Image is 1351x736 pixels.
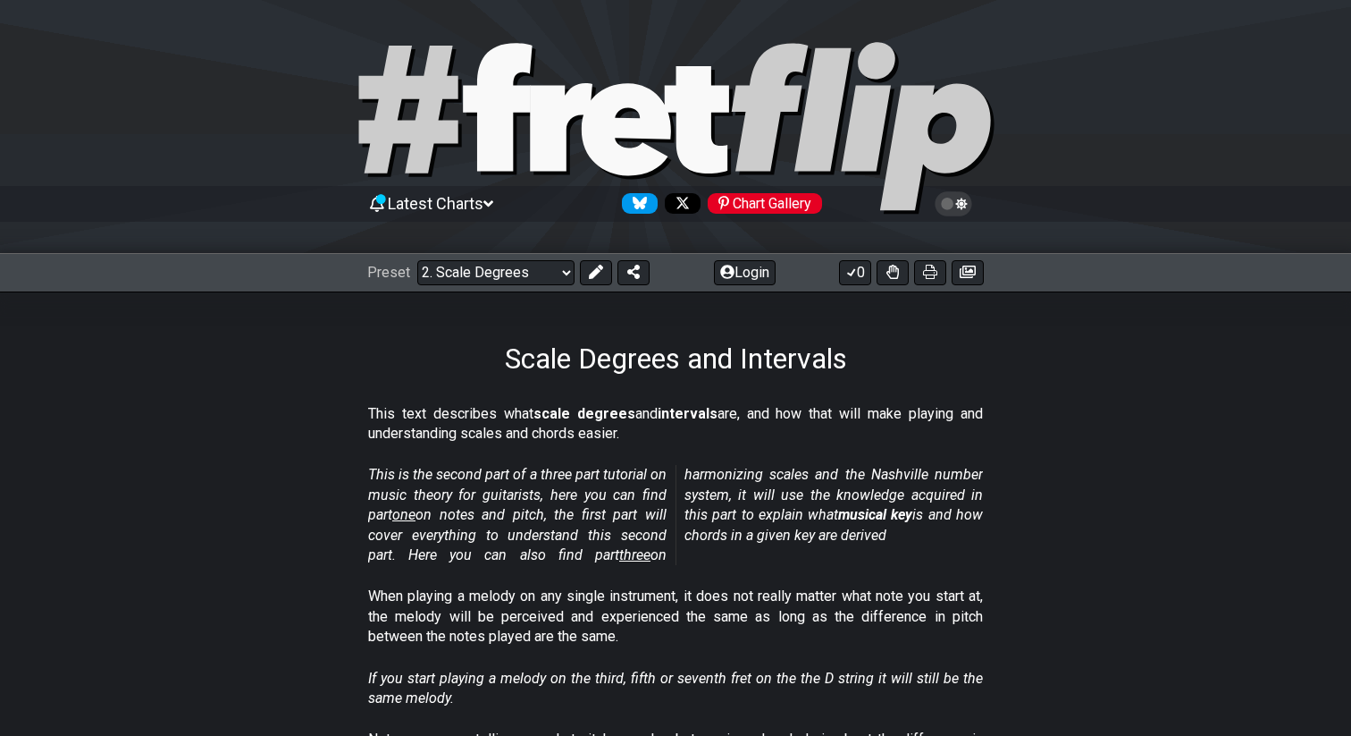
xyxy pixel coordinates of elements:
[580,260,612,285] button: Edit Preset
[615,193,658,214] a: Follow #fretflip at Bluesky
[392,506,415,523] span: one
[417,260,575,285] select: Preset
[619,546,650,563] span: three
[658,193,701,214] a: Follow #fretflip at X
[838,506,912,523] strong: musical key
[658,405,717,422] strong: intervals
[714,260,776,285] button: Login
[368,670,983,706] em: If you start playing a melody on the third, fifth or seventh fret on the the D string it will sti...
[388,194,483,213] span: Latest Charts
[952,260,984,285] button: Create image
[505,342,847,376] h1: Scale Degrees and Intervals
[368,587,983,647] p: When playing a melody on any single instrument, it does not really matter what note you start at,...
[368,466,983,563] em: This is the second part of a three part tutorial on music theory for guitarists, here you can fin...
[367,264,410,281] span: Preset
[944,196,964,212] span: Toggle light / dark theme
[877,260,909,285] button: Toggle Dexterity for all fretkits
[708,193,822,214] div: Chart Gallery
[368,404,983,444] p: This text describes what and are, and how that will make playing and understanding scales and cho...
[617,260,650,285] button: Share Preset
[914,260,946,285] button: Print
[839,260,871,285] button: 0
[533,405,635,422] strong: scale degrees
[701,193,822,214] a: #fretflip at Pinterest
